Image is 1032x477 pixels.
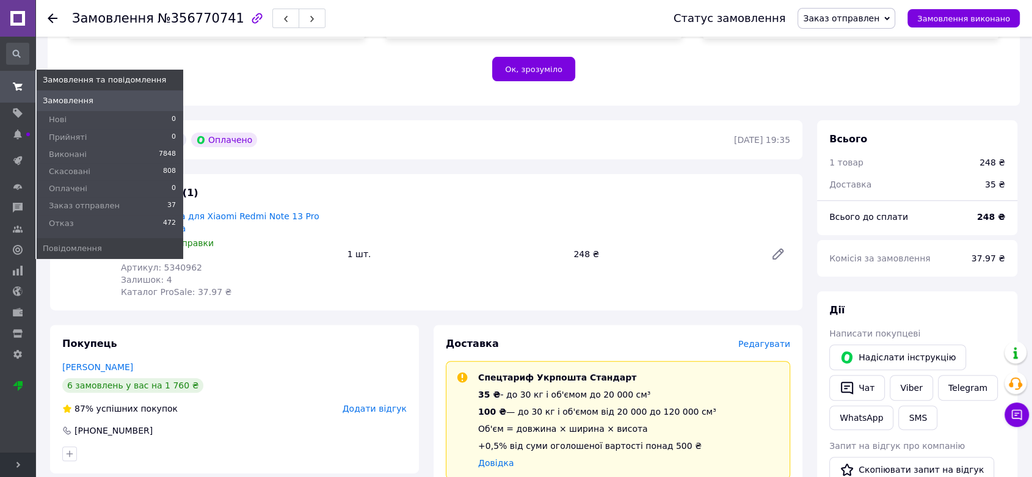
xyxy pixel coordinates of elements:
[49,149,87,160] span: Виконані
[478,407,506,417] span: 100 ₴
[121,263,202,272] span: Артикул: 5340962
[890,375,932,401] a: Viber
[829,133,867,145] span: Всього
[505,65,562,74] span: Ок, зрозуміло
[172,114,176,125] span: 0
[43,75,166,86] span: Замовлення та повідомлення
[972,253,1005,263] span: 37.97 ₴
[158,11,244,26] span: №356770741
[478,440,716,452] div: +0,5% від суми оголошеної вартості понад 500 ₴
[977,212,1005,222] b: 248 ₴
[343,246,569,263] div: 1 шт.
[979,156,1005,169] div: 248 ₴
[829,304,845,316] span: Дії
[829,212,908,222] span: Всього до сплати
[49,132,87,143] span: Прийняті
[492,57,575,81] button: Ок, зрозуміло
[163,218,176,229] span: 472
[49,183,87,194] span: Оплачені
[1005,402,1029,427] button: Чат з покупцем
[829,158,863,167] span: 1 товар
[48,12,57,24] div: Повернутися назад
[49,114,67,125] span: Нові
[172,132,176,143] span: 0
[172,183,176,194] span: 0
[478,423,716,435] div: Об'єм = довжина × ширина × висота
[62,362,133,372] a: [PERSON_NAME]
[37,238,183,259] a: Повідомлення
[121,249,338,261] div: 248 ₴
[734,135,790,145] time: [DATE] 19:35
[167,200,176,211] span: 37
[121,275,172,285] span: Залишок: 4
[62,378,203,393] div: 6 замовлень у вас на 1 760 ₴
[49,166,90,177] span: Скасовані
[43,95,93,106] span: Замовлення
[917,14,1010,23] span: Замовлення виконано
[829,329,920,338] span: Написати покупцеві
[478,390,500,399] span: 35 ₴
[829,441,965,451] span: Запит на відгук про компанію
[343,404,407,413] span: Додати відгук
[938,375,998,401] a: Telegram
[766,242,790,266] a: Редагувати
[43,243,102,254] span: Повідомлення
[478,373,636,382] span: Спецтариф Укрпошта Стандарт
[478,388,716,401] div: - до 30 кг і об'ємом до 20 000 см³
[62,338,117,349] span: Покупець
[74,404,93,413] span: 87%
[829,344,966,370] button: Надіслати інструкцію
[49,218,74,229] span: Отказ
[121,211,319,233] a: Задня кришка для Xiaomi Redmi Note 13 Pro Plus 5G, Чорна
[829,180,871,189] span: Доставка
[829,253,931,263] span: Комісія за замовлення
[907,9,1020,27] button: Замовлення виконано
[978,171,1012,198] div: 35 ₴
[72,11,154,26] span: Замовлення
[446,338,499,349] span: Доставка
[569,246,761,263] div: 248 ₴
[159,149,176,160] span: 7848
[163,166,176,177] span: 808
[121,287,231,297] span: Каталог ProSale: 37.97 ₴
[62,402,178,415] div: успішних покупок
[478,406,716,418] div: — до 30 кг і об'ємом від 20 000 до 120 000 см³
[738,339,790,349] span: Редагувати
[191,133,257,147] div: Оплачено
[49,200,120,211] span: Заказ отправлен
[674,12,786,24] div: Статус замовлення
[829,375,885,401] button: Чат
[478,458,514,468] a: Довідка
[37,90,183,111] a: Замовлення
[898,406,937,430] button: SMS
[829,406,893,430] a: WhatsApp
[73,424,154,437] div: [PHONE_NUMBER]
[803,13,879,23] span: Заказ отправлен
